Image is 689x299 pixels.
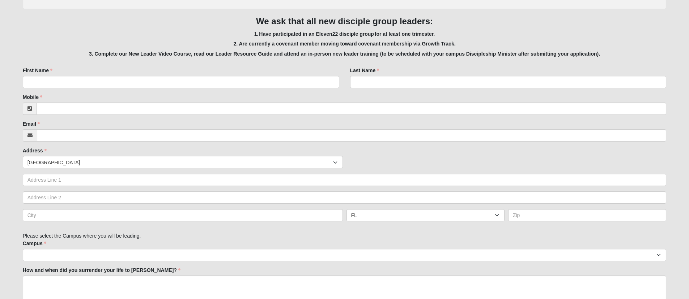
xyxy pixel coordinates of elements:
h3: We ask that all new disciple group leaders: [23,16,667,27]
label: Last Name [350,67,379,74]
label: First Name [23,67,52,74]
input: Address Line 2 [23,191,667,204]
label: Campus [23,240,46,247]
label: How and when did you surrender your life to [PERSON_NAME]? [23,266,180,274]
h5: 3. Complete our New Leader Video Course, read our Leader Resource Guide and attend an in-person n... [23,51,667,57]
input: City [23,209,343,221]
input: Zip [508,209,666,221]
label: Address [23,147,47,154]
h5: 2. Are currently a covenant member moving toward covenant membership via Growth Track. [23,41,667,47]
h5: 1. Have participated in an Eleven22 disciple group for at least one trimester. [23,31,667,37]
input: Address Line 1 [23,174,667,186]
label: Email [23,120,40,127]
span: [GEOGRAPHIC_DATA] [27,156,333,169]
label: Mobile [23,94,42,101]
